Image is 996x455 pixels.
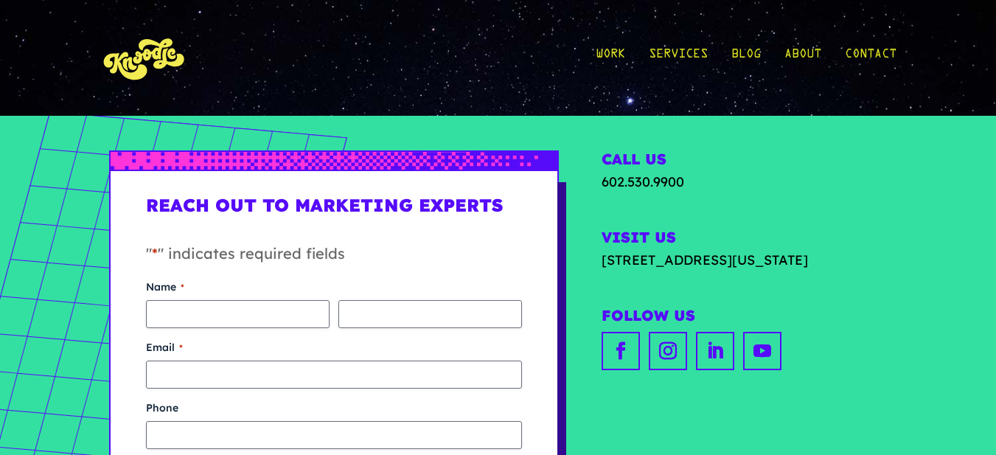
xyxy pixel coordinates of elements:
a: youtube [743,332,781,370]
a: [STREET_ADDRESS][US_STATE] [602,250,887,270]
h1: Reach Out to Marketing Experts [146,195,522,228]
a: instagram [649,332,687,370]
h2: Call Us [602,150,887,172]
a: Services [649,24,708,92]
h2: Visit Us [602,229,887,250]
a: linkedin [696,332,734,370]
p: " " indicates required fields [146,243,522,279]
img: KnoLogo(yellow) [100,24,189,92]
legend: Name [146,279,184,294]
label: Email [146,340,522,355]
h2: Follow Us [602,307,887,328]
label: Phone [146,400,522,415]
a: facebook [602,332,640,370]
a: Blog [731,24,761,92]
a: Work [596,24,625,92]
a: 602.530.9900 [602,173,684,190]
a: About [784,24,821,92]
img: px-grad-blue-short.svg [111,152,557,170]
a: Contact [845,24,896,92]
